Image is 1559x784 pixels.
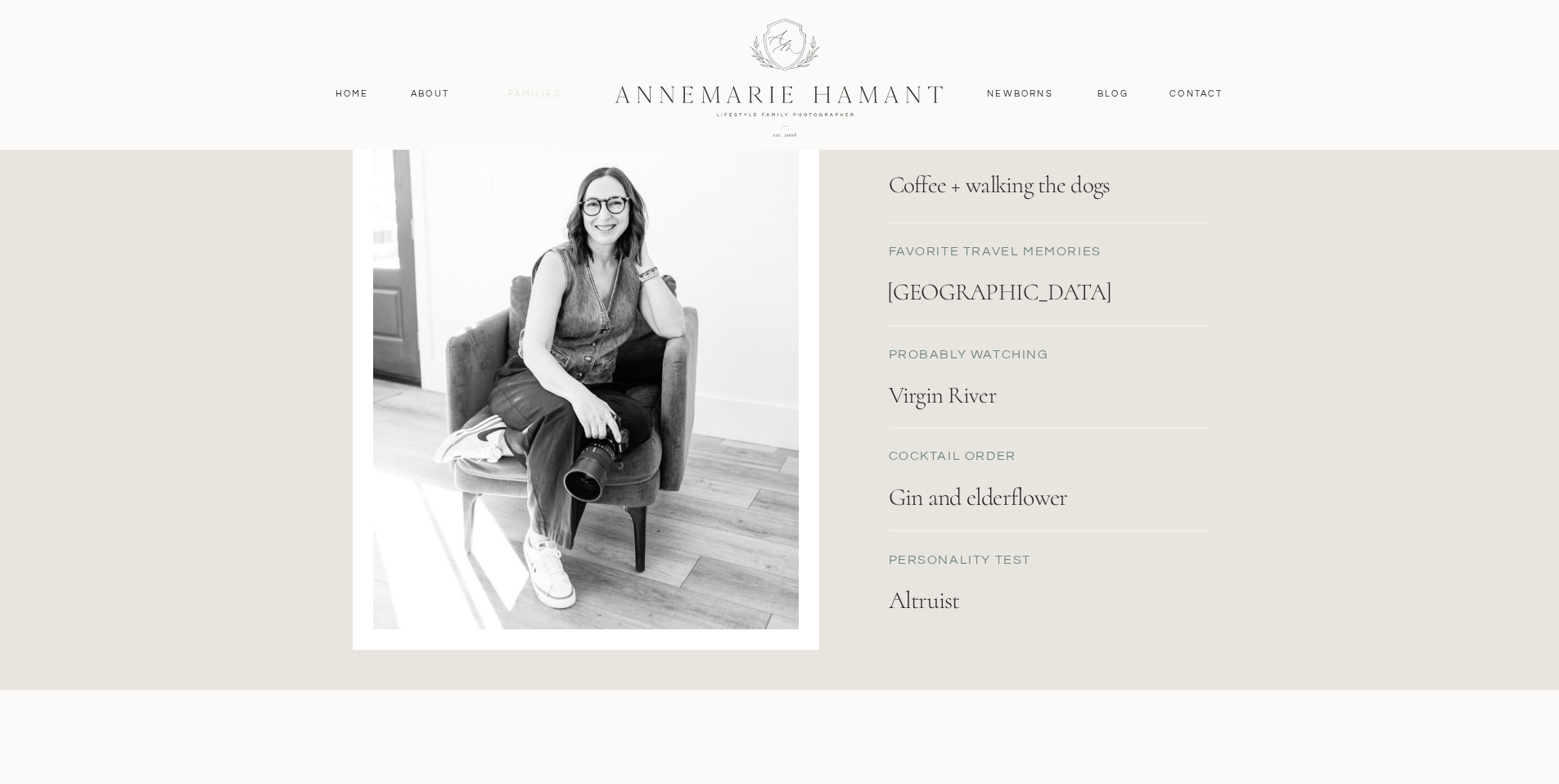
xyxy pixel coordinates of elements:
p: Virgin River [889,381,1183,408]
a: Home [328,87,376,101]
a: contact [1161,87,1232,101]
a: Families [498,87,572,101]
a: About [407,87,454,101]
p: favorite TRAVEL memories [889,242,1171,259]
a: Blog [1094,87,1133,101]
p: Altruist [889,586,1207,615]
a: Newborns [981,87,1060,101]
p: PERSONALITY test [889,551,1079,567]
p: Gin and elderflower [889,483,1207,511]
p: probably WATCHING [889,345,1147,362]
p: Coffee + walking the dogs [889,171,1230,203]
p: [GEOGRAPHIC_DATA] [887,278,1223,307]
p: Lazy weekend morning [889,136,1117,152]
p: cocktail order [889,447,1079,463]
